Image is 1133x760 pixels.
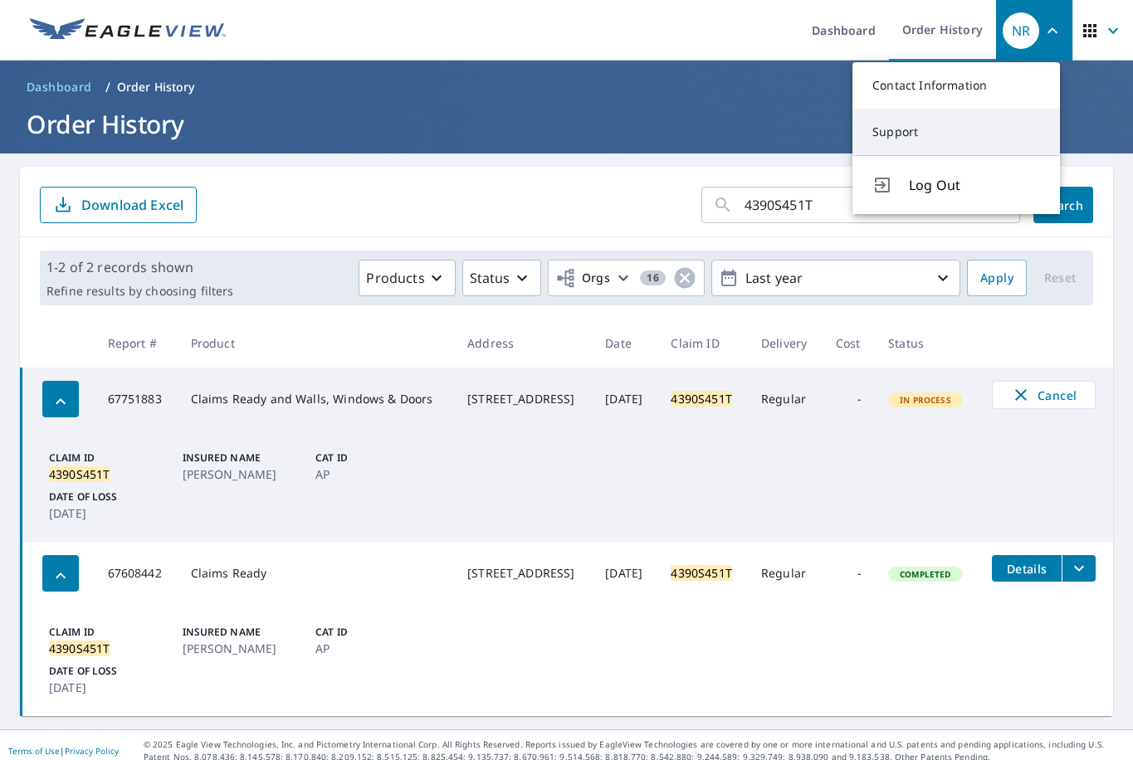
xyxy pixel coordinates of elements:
[748,319,823,368] th: Delivery
[95,368,178,431] td: 67751883
[890,394,961,406] span: In Process
[671,565,731,581] mark: 4390S451T
[711,260,960,296] button: Last year
[183,640,310,657] p: [PERSON_NAME]
[30,18,226,43] img: EV Logo
[980,268,1013,289] span: Apply
[40,187,197,223] button: Download Excel
[183,625,310,640] p: Insured Name
[739,264,933,293] p: Last year
[315,465,442,483] p: AP
[49,451,176,465] p: Claim ID
[592,319,657,368] th: Date
[745,182,989,228] input: Address, Report #, Claim ID, etc.
[852,109,1060,155] a: Support
[470,268,510,288] p: Status
[657,319,747,368] th: Claim ID
[548,260,705,296] button: Orgs16
[1003,12,1039,49] div: NR
[49,625,176,640] p: Claim ID
[46,284,233,299] p: Refine results by choosing filters
[178,542,454,605] td: Claims Ready
[967,260,1027,296] button: Apply
[366,268,424,288] p: Products
[46,257,233,277] p: 1-2 of 2 records shown
[640,272,666,284] span: 16
[20,74,99,100] a: Dashboard
[315,640,442,657] p: AP
[671,391,731,407] mark: 4390S451T
[875,319,979,368] th: Status
[909,175,1040,195] span: Log Out
[95,542,178,605] td: 67608442
[20,107,1113,141] h1: Order History
[467,391,579,407] div: [STREET_ADDRESS]
[178,368,454,431] td: Claims Ready and Walls, Windows & Doors
[592,542,657,605] td: [DATE]
[49,490,176,504] p: Date of Loss
[95,319,178,368] th: Report #
[117,79,195,95] p: Order History
[315,451,442,465] p: Cat ID
[1062,555,1096,582] button: filesDropdownBtn-67608442
[49,466,110,482] mark: 4390S451T
[462,260,541,296] button: Status
[183,465,310,483] p: [PERSON_NAME]
[1002,561,1052,577] span: Details
[454,319,592,368] th: Address
[748,368,823,431] td: Regular
[992,555,1062,582] button: detailsBtn-67608442
[49,679,176,696] p: [DATE]
[823,368,875,431] td: -
[49,664,176,679] p: Date of Loss
[105,77,110,97] li: /
[1009,385,1078,405] span: Cancel
[178,319,454,368] th: Product
[49,504,176,522] p: [DATE]
[890,568,960,580] span: Completed
[8,746,119,756] p: |
[27,79,92,95] span: Dashboard
[852,155,1060,214] button: Log Out
[592,368,657,431] td: [DATE]
[555,268,611,289] span: Orgs
[748,542,823,605] td: Regular
[1033,187,1093,223] button: Search
[992,381,1096,409] button: Cancel
[467,565,579,582] div: [STREET_ADDRESS]
[823,319,875,368] th: Cost
[20,74,1113,100] nav: breadcrumb
[1047,197,1080,213] span: Search
[81,196,183,214] p: Download Excel
[315,625,442,640] p: Cat ID
[359,260,455,296] button: Products
[65,745,119,757] a: Privacy Policy
[8,745,60,757] a: Terms of Use
[852,62,1060,109] a: Contact Information
[49,641,110,656] mark: 4390S451T
[823,542,875,605] td: -
[183,451,310,465] p: Insured Name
